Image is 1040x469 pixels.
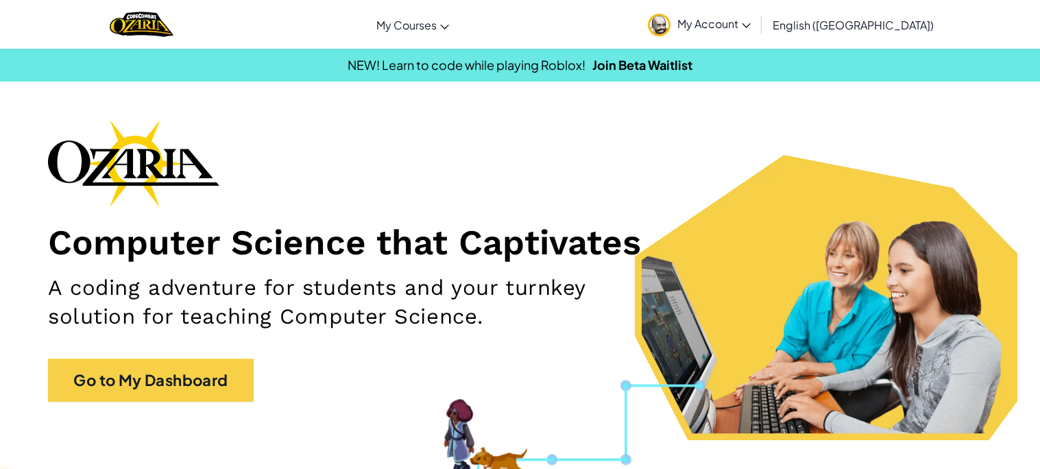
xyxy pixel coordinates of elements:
[773,18,934,32] span: English ([GEOGRAPHIC_DATA])
[648,14,670,36] img: avatar
[110,10,173,38] a: Ozaria by CodeCombat logo
[641,3,758,46] a: My Account
[48,221,992,263] h1: Computer Science that Captivates
[376,18,437,32] span: My Courses
[677,16,751,31] span: My Account
[592,57,692,73] a: Join Beta Waitlist
[766,6,941,43] a: English ([GEOGRAPHIC_DATA])
[48,119,219,207] img: Ozaria branding logo
[48,274,681,331] h2: A coding adventure for students and your turnkey solution for teaching Computer Science.
[48,359,254,402] a: Go to My Dashboard
[110,10,173,38] img: Home
[370,6,456,43] a: My Courses
[348,57,585,73] span: NEW! Learn to code while playing Roblox!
